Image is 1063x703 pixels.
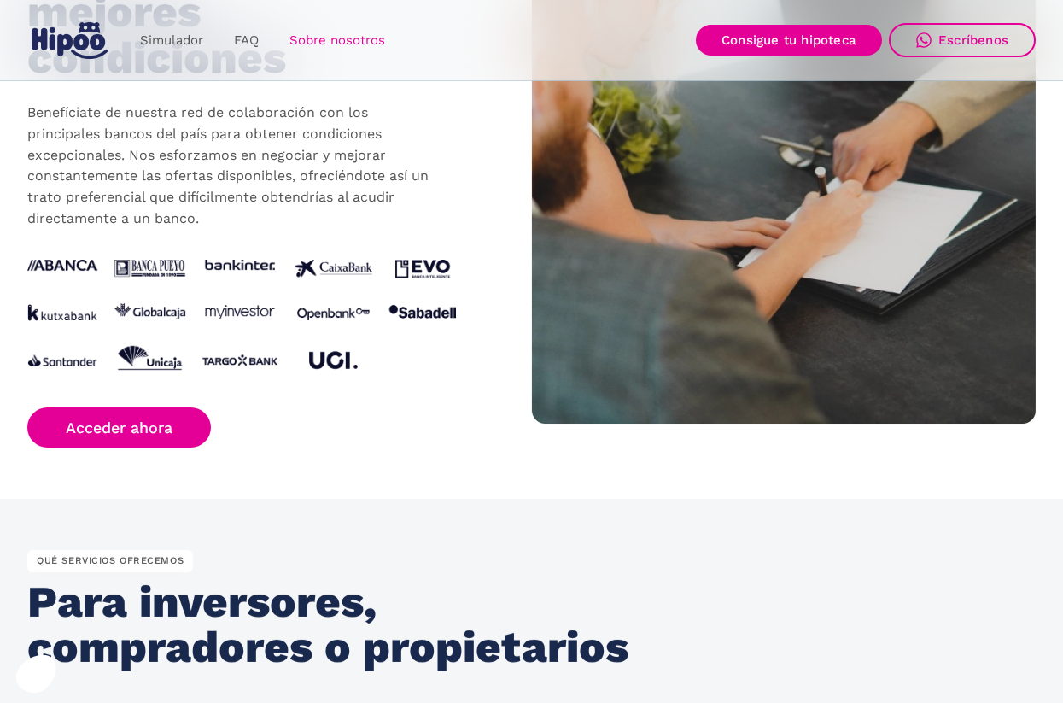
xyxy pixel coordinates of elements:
[938,32,1008,48] div: Escríbenos
[27,550,193,572] div: QUÉ SERVICIOS OFRECEMOS
[125,24,219,57] a: Simulador
[27,103,437,230] p: Benefíciate de nuestra red de colaboración con los principales bancos del país para obtener condi...
[27,578,640,671] h2: Para inversores, compradores o propietarios
[27,407,211,448] a: Acceder ahora
[889,23,1036,57] a: Escríbenos
[274,24,400,57] a: Sobre nosotros
[27,15,111,66] a: home
[219,24,274,57] a: FAQ
[696,25,882,56] a: Consigue tu hipoteca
